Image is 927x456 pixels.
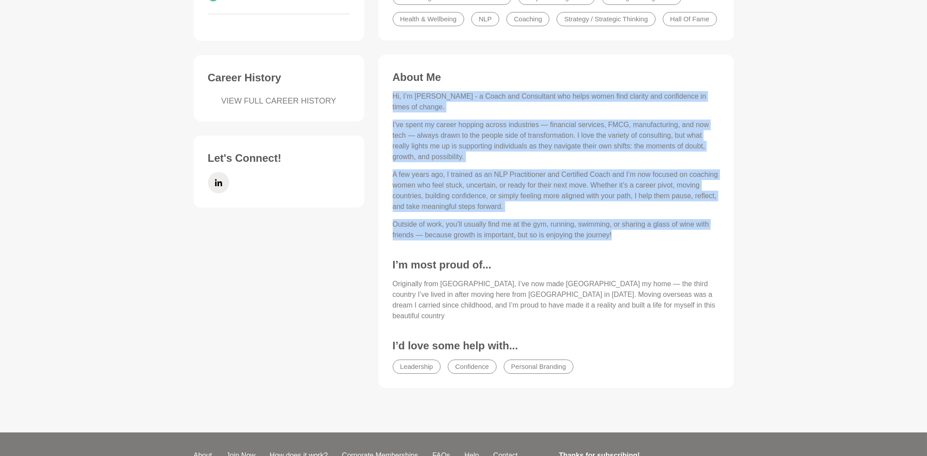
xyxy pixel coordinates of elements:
[393,279,720,321] p: Originally from [GEOGRAPHIC_DATA], I’ve now made [GEOGRAPHIC_DATA] my home — the third country I’...
[393,258,720,272] h3: I’m most proud of...
[393,219,720,240] p: Outside of work, you’ll usually find me at the gym, running, swimming, or sharing a glass of wine...
[208,71,350,84] h3: Career History
[393,71,720,84] h3: About Me
[208,152,350,165] h3: Let's Connect!
[208,95,350,107] a: VIEW FULL CAREER HISTORY
[393,91,720,112] p: Hi, I’m [PERSON_NAME] - a Coach and Consultant who helps women find clarity and confidence in tim...
[208,172,229,193] a: LinkedIn
[393,120,720,162] p: I’ve spent my career hopping across industries — financial services, FMCG, manufacturing, and now...
[393,169,720,212] p: A few years ago, I trained as an NLP Practitioner and Certified Coach and I’m now focused on coac...
[393,339,720,352] h3: I’d love some help with...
